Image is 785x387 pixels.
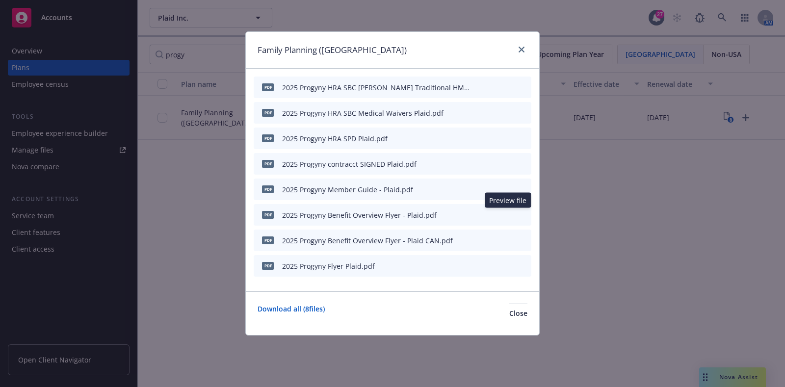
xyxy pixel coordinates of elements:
[487,82,495,93] button: download file
[509,309,527,318] span: Close
[262,134,274,142] span: pdf
[503,235,512,246] button: preview file
[262,83,274,91] span: pdf
[503,261,512,271] button: preview file
[282,210,437,220] div: 2025 Progyny Benefit Overview Flyer - Plaid.pdf
[487,159,495,169] button: download file
[282,108,444,118] div: 2025 Progyny HRA SBC Medical Waivers Plaid.pdf
[487,210,495,220] button: download file
[258,44,407,56] h1: Family Planning ([GEOGRAPHIC_DATA])
[503,159,512,169] button: preview file
[520,159,527,169] button: archive file
[487,235,495,246] button: download file
[520,235,527,246] button: archive file
[262,109,274,116] span: pdf
[262,262,274,269] span: pdf
[503,133,512,144] button: preview file
[503,82,512,93] button: preview file
[503,184,512,195] button: preview file
[282,159,417,169] div: 2025 Progyny contracct SIGNED Plaid.pdf
[487,133,495,144] button: download file
[262,236,274,244] span: pdf
[258,304,325,323] a: Download all ( 8 files)
[282,184,413,195] div: 2025 Progyny Member Guide - Plaid.pdf
[503,210,512,220] button: preview file
[520,210,527,220] button: archive file
[282,82,470,93] div: 2025 Progyny HRA SBC [PERSON_NAME] Traditional HMO Plaid.pdf
[520,184,527,195] button: archive file
[262,211,274,218] span: pdf
[282,235,453,246] div: 2025 Progyny Benefit Overview Flyer - Plaid CAN.pdf
[503,108,512,118] button: preview file
[509,304,527,323] button: Close
[262,160,274,167] span: pdf
[282,261,375,271] div: 2025 Progyny Flyer Plaid.pdf
[282,133,388,144] div: 2025 Progyny HRA SPD Plaid.pdf
[520,108,527,118] button: archive file
[520,133,527,144] button: archive file
[487,108,495,118] button: download file
[487,184,495,195] button: download file
[262,185,274,193] span: pdf
[520,82,527,93] button: archive file
[516,44,527,55] a: close
[520,261,527,271] button: archive file
[487,261,495,271] button: download file
[485,193,531,208] div: Preview file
